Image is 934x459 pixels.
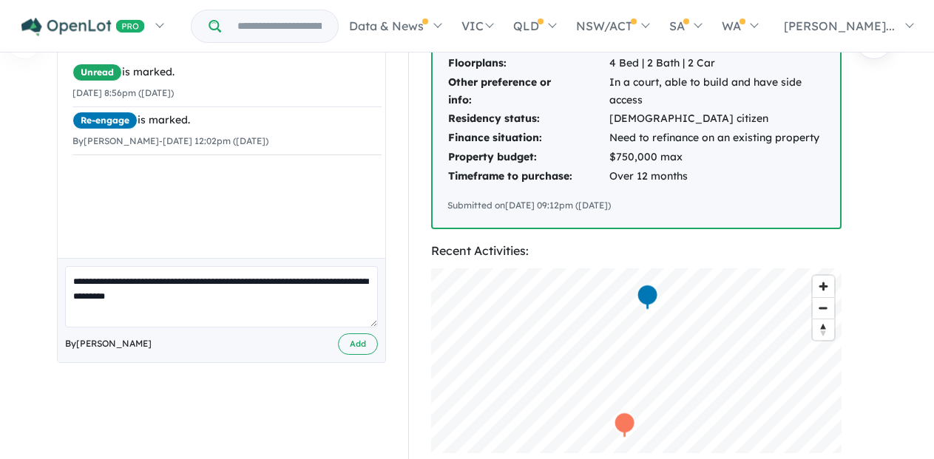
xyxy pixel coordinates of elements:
[72,64,122,81] span: Unread
[72,87,174,98] small: [DATE] 8:56pm ([DATE])
[447,167,609,186] td: Timeframe to purchase:
[609,167,825,186] td: Over 12 months
[447,54,609,73] td: Floorplans:
[447,129,609,148] td: Finance situation:
[447,109,609,129] td: Residency status:
[813,298,834,319] span: Zoom out
[72,112,382,129] div: is marked.
[609,129,825,148] td: Need to refinance on an existing property
[636,283,658,310] div: Map marker
[609,54,825,73] td: 4 Bed | 2 Bath | 2 Car
[447,198,825,213] div: Submitted on [DATE] 09:12pm ([DATE])
[813,297,834,319] button: Zoom out
[784,18,895,33] span: [PERSON_NAME]...
[431,241,842,261] div: Recent Activities:
[21,18,145,36] img: Openlot PRO Logo White
[72,64,382,81] div: is marked.
[813,276,834,297] button: Zoom in
[813,319,834,340] button: Reset bearing to north
[613,411,635,438] div: Map marker
[338,333,378,355] button: Add
[609,148,825,167] td: $750,000 max
[72,112,138,129] span: Re-engage
[609,73,825,110] td: In a court, able to build and have side access
[65,336,152,351] span: By [PERSON_NAME]
[609,109,825,129] td: [DEMOGRAPHIC_DATA] citizen
[431,268,842,453] canvas: Map
[447,73,609,110] td: Other preference or info:
[813,319,834,340] span: Reset bearing to north
[224,10,335,42] input: Try estate name, suburb, builder or developer
[72,135,268,146] small: By [PERSON_NAME] - [DATE] 12:02pm ([DATE])
[447,148,609,167] td: Property budget:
